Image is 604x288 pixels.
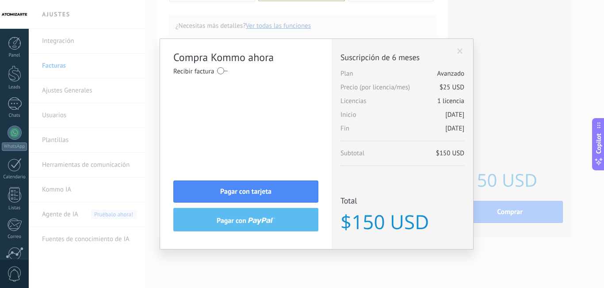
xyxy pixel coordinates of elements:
[340,97,464,111] span: Licencias
[436,149,464,157] span: $150 USD
[440,83,464,92] span: $25 USD
[220,188,271,195] span: Pagar con tarjeta
[594,133,603,154] span: Copilot
[445,124,464,133] span: [DATE]
[173,52,310,63] h2: Compra Kommo ahora
[2,142,27,151] div: WhatsApp
[173,67,214,76] span: Recibir factura
[2,84,27,90] div: Leads
[340,83,464,97] span: Precio (por licencia/mes)
[173,180,318,203] button: Pagar con tarjeta
[340,124,464,138] span: Fin
[2,234,27,240] div: Correo
[340,69,464,83] span: Plan
[445,111,464,119] span: [DATE]
[173,208,318,231] button: pagar con
[340,149,464,163] span: Subtotal
[340,111,464,124] span: Inicio
[340,212,464,231] span: $150 USD
[437,97,464,105] span: 1 licencia
[340,52,464,62] span: Suscripción de 6 meses
[2,113,27,119] div: Chats
[2,205,27,211] div: Listas
[217,218,248,224] span: pagar con
[437,69,464,78] span: Avanzado
[2,53,27,58] div: Panel
[2,174,27,180] div: Calendario
[340,196,464,208] span: Total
